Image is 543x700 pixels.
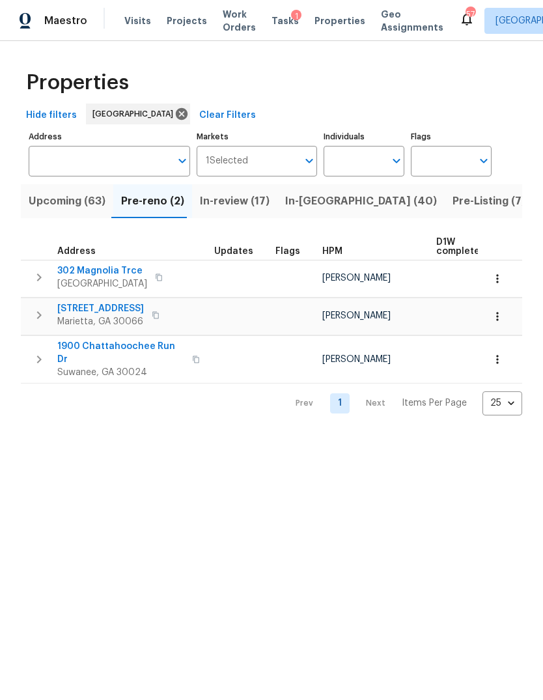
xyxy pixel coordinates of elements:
button: Clear Filters [194,104,261,128]
div: 1 [291,10,301,23]
span: 1900 Chattahoochee Run Dr [57,340,184,366]
span: Properties [26,76,129,89]
span: [PERSON_NAME] [322,311,391,320]
a: Goto page 1 [330,393,350,413]
button: Open [173,152,191,170]
span: Geo Assignments [381,8,443,34]
span: Upcoming (63) [29,192,105,210]
span: Updates [214,247,253,256]
div: 25 [482,386,522,420]
span: Hide filters [26,107,77,124]
span: Pre-Listing (7) [452,192,525,210]
span: Maestro [44,14,87,27]
label: Address [29,133,190,141]
button: Hide filters [21,104,82,128]
label: Markets [197,133,318,141]
span: In-review (17) [200,192,270,210]
span: Projects [167,14,207,27]
button: Open [300,152,318,170]
span: [GEOGRAPHIC_DATA] [92,107,178,120]
label: Flags [411,133,492,141]
p: Items Per Page [402,397,467,410]
span: [PERSON_NAME] [322,273,391,283]
button: Open [387,152,406,170]
div: [GEOGRAPHIC_DATA] [86,104,190,124]
span: In-[GEOGRAPHIC_DATA] (40) [285,192,437,210]
button: Open [475,152,493,170]
span: Clear Filters [199,107,256,124]
span: [GEOGRAPHIC_DATA] [57,277,147,290]
span: [STREET_ADDRESS] [57,302,144,315]
span: Flags [275,247,300,256]
span: HPM [322,247,342,256]
label: Individuals [324,133,404,141]
span: Pre-reno (2) [121,192,184,210]
span: Address [57,247,96,256]
span: Visits [124,14,151,27]
span: 1 Selected [206,156,248,167]
span: D1W complete [436,238,480,256]
span: Suwanee, GA 30024 [57,366,184,379]
span: Work Orders [223,8,256,34]
span: [PERSON_NAME] [322,355,391,364]
nav: Pagination Navigation [283,391,522,415]
span: Tasks [271,16,299,25]
span: Marietta, GA 30066 [57,315,144,328]
span: Properties [314,14,365,27]
div: 57 [466,8,475,21]
span: 302 Magnolia Trce [57,264,147,277]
